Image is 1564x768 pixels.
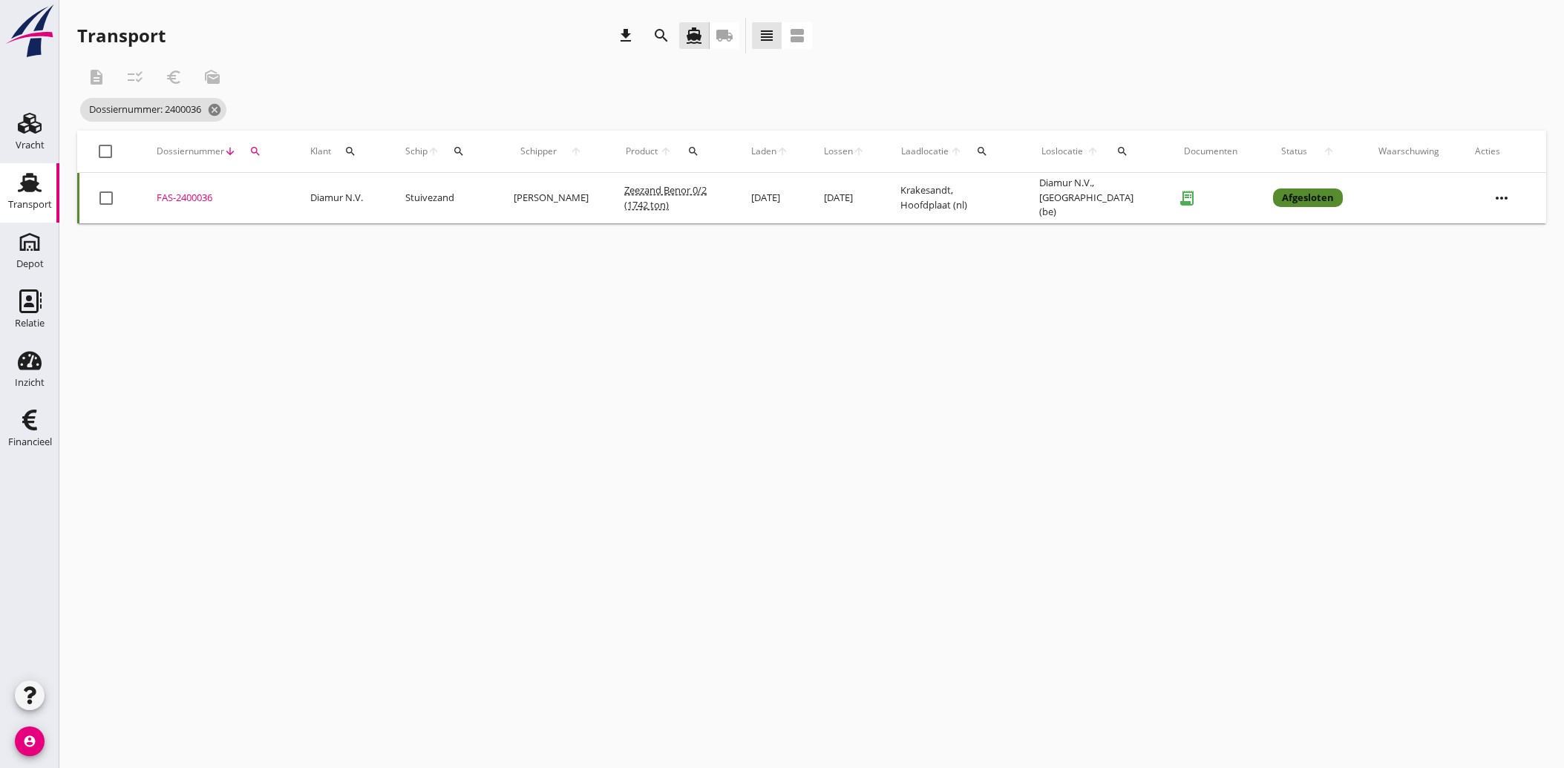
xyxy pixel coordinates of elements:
span: Lossen [824,145,853,158]
span: Schip [405,145,428,158]
i: search [453,145,465,157]
i: search [344,145,356,157]
span: Product [624,145,658,158]
span: Zeezand Benor 0/2 (1742 ton) [624,183,707,211]
i: arrow_upward [1085,145,1102,157]
i: search [1116,145,1128,157]
i: local_shipping [716,27,733,45]
div: FAS-2400036 [157,191,275,206]
i: arrow_upward [949,145,963,157]
div: Financieel [8,437,52,447]
span: Loslocatie [1039,145,1085,158]
div: Depot [16,259,44,269]
i: search [976,145,988,157]
i: arrow_upward [776,145,788,157]
i: arrow_downward [224,145,236,157]
div: Vracht [16,140,45,150]
td: Diamur N.V., [GEOGRAPHIC_DATA] (be) [1021,173,1166,223]
td: Diamur N.V. [292,173,387,223]
i: search [687,145,699,157]
i: view_agenda [788,27,806,45]
span: Schipper [514,145,563,158]
div: Klant [310,134,370,169]
td: [DATE] [733,173,806,223]
i: arrow_upward [853,145,865,157]
span: Status [1273,145,1315,158]
span: Laden [751,145,776,158]
span: Dossiernummer: 2400036 [80,98,226,122]
i: arrow_upward [563,145,589,157]
div: Inzicht [15,378,45,387]
td: Krakesandt, Hoofdplaat (nl) [883,173,1021,223]
i: cancel [207,102,222,117]
td: [DATE] [806,173,883,223]
div: Acties [1475,145,1528,158]
i: receipt_long [1172,183,1202,213]
div: Relatie [15,318,45,328]
div: Transport [77,24,166,47]
div: Transport [8,200,52,209]
i: directions_boat [685,27,703,45]
span: Dossiernummer [157,145,224,158]
img: logo-small.a267ee39.svg [3,4,56,59]
td: [PERSON_NAME] [496,173,606,223]
i: view_headline [758,27,776,45]
td: Stuivezand [387,173,496,223]
i: account_circle [15,726,45,756]
span: Laadlocatie [900,145,949,158]
i: download [617,27,635,45]
i: search [249,145,261,157]
div: Waarschuwing [1378,145,1439,158]
i: arrow_upward [1315,145,1343,157]
div: Afgesloten [1273,188,1343,208]
i: arrow_upward [428,145,439,157]
i: search [652,27,670,45]
i: more_horiz [1481,177,1522,219]
div: Documenten [1184,145,1237,158]
i: arrow_upward [658,145,673,157]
